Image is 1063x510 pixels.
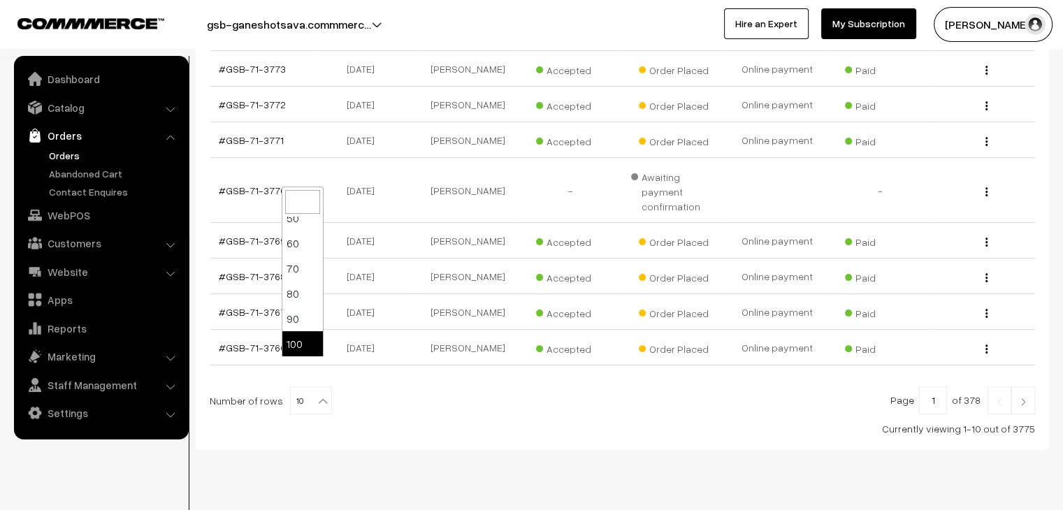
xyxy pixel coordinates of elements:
[952,394,981,406] span: of 378
[17,14,140,31] a: COMMMERCE
[1017,398,1029,406] img: Right
[725,223,829,258] td: Online payment
[725,87,829,122] td: Online payment
[417,87,520,122] td: [PERSON_NAME]
[993,398,1006,406] img: Left
[210,421,1035,436] div: Currently viewing 1-10 out of 3775
[845,303,915,321] span: Paid
[985,187,988,196] img: Menu
[219,270,286,282] a: #GSB-71-3768
[985,101,988,110] img: Menu
[282,256,323,281] li: 70
[17,259,184,284] a: Website
[313,122,417,158] td: [DATE]
[417,294,520,330] td: [PERSON_NAME]
[845,131,915,149] span: Paid
[219,134,284,146] a: #GSB-71-3771
[219,184,287,196] a: #GSB-71-3770
[985,137,988,146] img: Menu
[985,309,988,318] img: Menu
[17,203,184,228] a: WebPOS
[845,267,915,285] span: Paid
[725,51,829,87] td: Online payment
[17,400,184,425] a: Settings
[290,386,332,414] span: 10
[639,303,709,321] span: Order Placed
[519,158,623,223] td: -
[985,273,988,282] img: Menu
[158,7,420,42] button: gsb-ganeshotsava.commmerc…
[282,205,323,231] li: 50
[45,166,184,181] a: Abandoned Cart
[417,122,520,158] td: [PERSON_NAME]
[724,8,809,39] a: Hire an Expert
[536,59,606,78] span: Accepted
[417,330,520,365] td: [PERSON_NAME]
[725,294,829,330] td: Online payment
[639,267,709,285] span: Order Placed
[219,306,286,318] a: #GSB-71-3767
[313,330,417,365] td: [DATE]
[313,258,417,294] td: [DATE]
[17,18,164,29] img: COMMMERCE
[17,344,184,369] a: Marketing
[45,148,184,163] a: Orders
[639,95,709,113] span: Order Placed
[17,123,184,148] a: Orders
[985,238,988,247] img: Menu
[210,393,283,408] span: Number of rows
[845,59,915,78] span: Paid
[17,66,184,92] a: Dashboard
[536,95,606,113] span: Accepted
[417,158,520,223] td: [PERSON_NAME]
[17,287,184,312] a: Apps
[845,231,915,249] span: Paid
[829,158,932,223] td: -
[536,267,606,285] span: Accepted
[282,281,323,306] li: 80
[219,342,286,354] a: #GSB-71-3766
[219,99,286,110] a: #GSB-71-3772
[639,338,709,356] span: Order Placed
[282,306,323,331] li: 90
[536,131,606,149] span: Accepted
[631,166,718,214] span: Awaiting payment confirmation
[45,184,184,199] a: Contact Enquires
[536,303,606,321] span: Accepted
[282,331,323,356] li: 100
[219,63,286,75] a: #GSB-71-3773
[17,231,184,256] a: Customers
[985,66,988,75] img: Menu
[985,344,988,354] img: Menu
[291,387,331,415] span: 10
[536,338,606,356] span: Accepted
[417,258,520,294] td: [PERSON_NAME]
[934,7,1053,42] button: [PERSON_NAME]
[639,131,709,149] span: Order Placed
[821,8,916,39] a: My Subscription
[313,223,417,258] td: [DATE]
[845,338,915,356] span: Paid
[725,258,829,294] td: Online payment
[313,158,417,223] td: [DATE]
[725,330,829,365] td: Online payment
[17,372,184,398] a: Staff Management
[313,294,417,330] td: [DATE]
[725,122,829,158] td: Online payment
[639,59,709,78] span: Order Placed
[417,51,520,87] td: [PERSON_NAME]
[417,223,520,258] td: [PERSON_NAME]
[845,95,915,113] span: Paid
[313,87,417,122] td: [DATE]
[219,235,286,247] a: #GSB-71-3769
[17,95,184,120] a: Catalog
[313,51,417,87] td: [DATE]
[536,231,606,249] span: Accepted
[890,394,914,406] span: Page
[639,231,709,249] span: Order Placed
[1025,14,1046,35] img: user
[282,231,323,256] li: 60
[17,316,184,341] a: Reports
